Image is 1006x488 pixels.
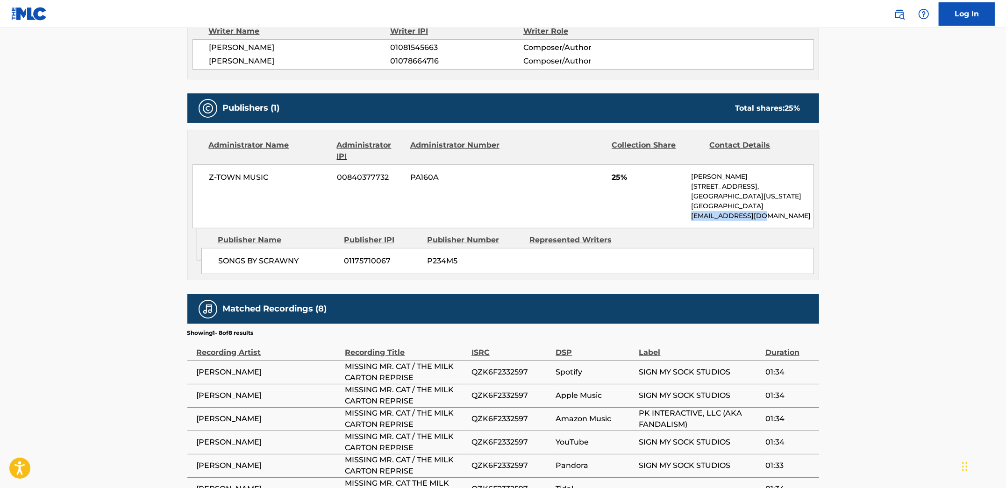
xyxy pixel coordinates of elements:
[218,255,337,267] span: SONGS BY SCRAWNY
[345,431,467,453] span: MISSING MR. CAT / THE MILK CARTON REPRISE
[523,56,644,67] span: Composer/Author
[209,56,391,67] span: [PERSON_NAME]
[939,2,995,26] a: Log In
[218,234,337,246] div: Publisher Name
[691,182,813,191] p: [STREET_ADDRESS],
[345,337,467,358] div: Recording Title
[223,304,327,314] h5: Matched Recordings (8)
[345,361,467,383] span: MISSING MR. CAT / THE MILK CARTON REPRISE
[918,8,929,20] img: help
[691,201,813,211] p: [GEOGRAPHIC_DATA]
[639,337,761,358] div: Label
[410,172,501,183] span: PA160A
[11,7,47,21] img: MLC Logo
[344,255,420,267] span: 01175710067
[612,172,684,183] span: 25%
[202,103,214,114] img: Publishers
[556,390,635,401] span: Apple Music
[765,437,814,448] span: 01:34
[471,367,551,378] span: QZK6F2332597
[209,140,330,162] div: Administrator Name
[523,26,644,37] div: Writer Role
[962,453,968,481] div: Drag
[890,5,909,23] a: Public Search
[197,390,341,401] span: [PERSON_NAME]
[959,443,1006,488] iframe: Chat Widget
[556,413,635,424] span: Amazon Music
[202,304,214,315] img: Matched Recordings
[410,140,501,162] div: Administrator Number
[765,390,814,401] span: 01:34
[187,329,254,337] p: Showing 1 - 8 of 8 results
[691,172,813,182] p: [PERSON_NAME]
[529,234,625,246] div: Represented Writers
[639,460,761,471] span: SIGN MY SOCK STUDIOS
[765,460,814,471] span: 01:33
[765,337,814,358] div: Duration
[197,413,341,424] span: [PERSON_NAME]
[390,26,523,37] div: Writer IPI
[639,367,761,378] span: SIGN MY SOCK STUDIOS
[223,103,280,113] h5: Publishers (1)
[197,437,341,448] span: [PERSON_NAME]
[639,408,761,430] span: PK INTERACTIVE, LLC (AKA FANDALISM)
[735,103,800,114] div: Total shares:
[337,140,403,162] div: Administrator IPI
[691,191,813,201] p: [GEOGRAPHIC_DATA][US_STATE]
[471,437,551,448] span: QZK6F2332597
[471,337,551,358] div: ISRC
[639,437,761,448] span: SIGN MY SOCK STUDIOS
[427,234,522,246] div: Publisher Number
[556,337,635,358] div: DSP
[209,172,330,183] span: Z-TOWN MUSIC
[197,337,341,358] div: Recording Artist
[337,172,403,183] span: 00840377732
[523,42,644,53] span: Composer/Author
[390,42,523,53] span: 01081545663
[471,413,551,424] span: QZK6F2332597
[556,437,635,448] span: YouTube
[785,104,800,113] span: 25 %
[345,454,467,477] span: MISSING MR. CAT / THE MILK CARTON REPRISE
[612,140,702,162] div: Collection Share
[209,26,391,37] div: Writer Name
[427,255,522,267] span: P234M5
[345,408,467,430] span: MISSING MR. CAT / THE MILK CARTON REPRISE
[556,367,635,378] span: Spotify
[390,56,523,67] span: 01078664716
[639,390,761,401] span: SIGN MY SOCK STUDIOS
[197,367,341,378] span: [PERSON_NAME]
[209,42,391,53] span: [PERSON_NAME]
[556,460,635,471] span: Pandora
[344,234,420,246] div: Publisher IPI
[197,460,341,471] span: [PERSON_NAME]
[710,140,800,162] div: Contact Details
[471,390,551,401] span: QZK6F2332597
[765,367,814,378] span: 01:34
[471,460,551,471] span: QZK6F2332597
[765,413,814,424] span: 01:34
[691,211,813,221] p: [EMAIL_ADDRESS][DOMAIN_NAME]
[894,8,905,20] img: search
[914,5,933,23] div: Help
[345,384,467,407] span: MISSING MR. CAT / THE MILK CARTON REPRISE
